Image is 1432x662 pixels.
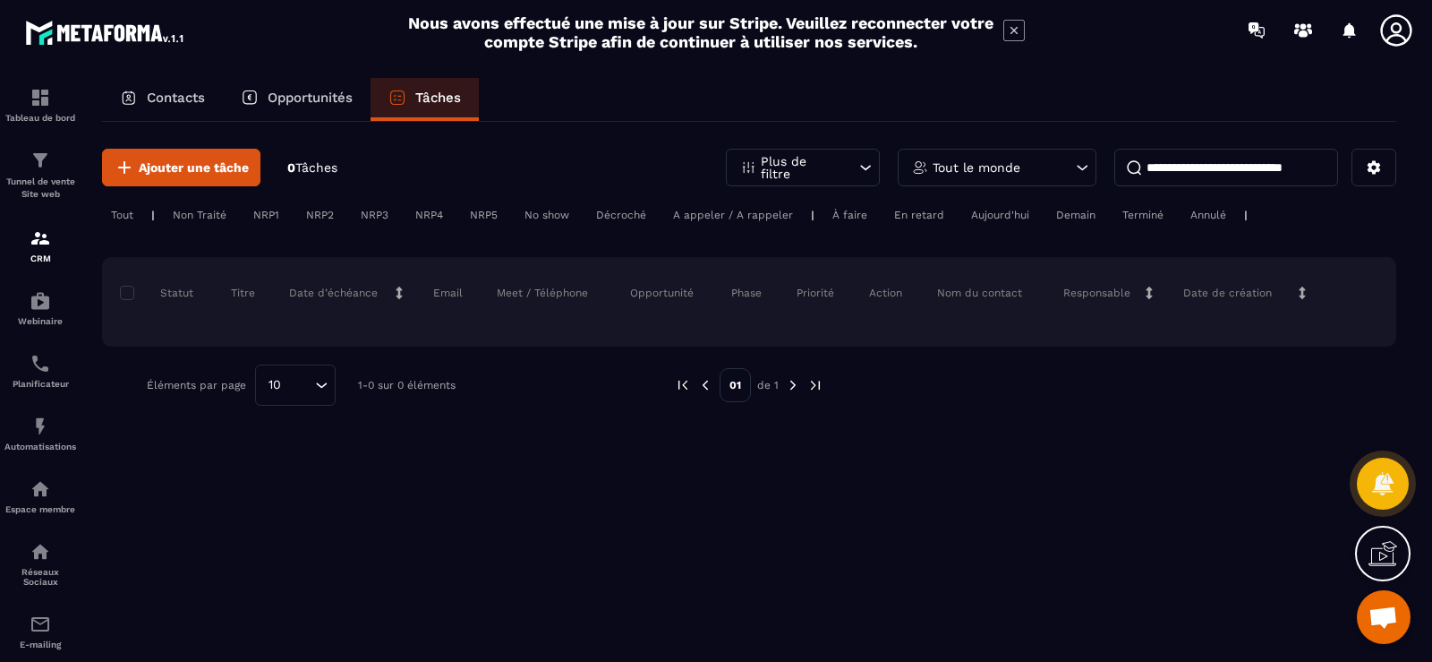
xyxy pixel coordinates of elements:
[4,214,76,277] a: formationformationCRM
[147,379,246,391] p: Éléments par page
[4,379,76,389] p: Planificateur
[761,155,840,180] p: Plus de filtre
[4,442,76,451] p: Automatisations
[664,204,802,226] div: A appeler / A rappeler
[352,204,397,226] div: NRP3
[823,204,876,226] div: À faire
[4,316,76,326] p: Webinaire
[295,160,337,175] span: Tâches
[30,541,51,563] img: social-network
[587,204,655,226] div: Décroché
[4,136,76,214] a: formationformationTunnel de vente Site web
[4,73,76,136] a: formationformationTableau de bord
[785,377,801,393] img: next
[675,377,691,393] img: prev
[4,254,76,263] p: CRM
[139,159,249,176] span: Ajouter une tâche
[630,286,694,300] p: Opportunité
[1181,204,1235,226] div: Annulé
[1183,286,1272,300] p: Date de création
[4,176,76,201] p: Tunnel de vente Site web
[231,286,255,300] p: Titre
[30,228,51,249] img: formation
[433,286,463,300] p: Email
[30,478,51,500] img: automations
[933,161,1020,174] p: Tout le monde
[30,87,51,108] img: formation
[937,286,1022,300] p: Nom du contact
[4,465,76,528] a: automationsautomationsEspace membre
[4,528,76,600] a: social-networksocial-networkRéseaux Sociaux
[4,402,76,465] a: automationsautomationsAutomatisations
[720,368,751,402] p: 01
[406,204,452,226] div: NRP4
[4,340,76,402] a: schedulerschedulerPlanificateur
[30,614,51,635] img: email
[102,204,142,226] div: Tout
[757,378,779,392] p: de 1
[4,640,76,649] p: E-mailing
[407,13,994,51] h2: Nous avons effectué une mise à jour sur Stripe. Veuillez reconnecter votre compte Stripe afin de ...
[151,209,155,221] p: |
[371,78,479,121] a: Tâches
[102,149,260,186] button: Ajouter une tâche
[30,353,51,374] img: scheduler
[255,365,336,406] div: Search for option
[4,567,76,587] p: Réseaux Sociaux
[1113,204,1172,226] div: Terminé
[697,377,713,393] img: prev
[30,150,51,171] img: formation
[415,90,461,106] p: Tâches
[1244,209,1248,221] p: |
[289,286,378,300] p: Date d’échéance
[268,90,353,106] p: Opportunités
[1357,590,1411,644] div: Ouvrir le chat
[1063,286,1130,300] p: Responsable
[1047,204,1104,226] div: Demain
[164,204,235,226] div: Non Traité
[358,379,456,391] p: 1-0 sur 0 éléments
[807,377,823,393] img: next
[4,113,76,123] p: Tableau de bord
[4,504,76,514] p: Espace membre
[962,204,1038,226] div: Aujourd'hui
[497,286,588,300] p: Meet / Téléphone
[885,204,953,226] div: En retard
[516,204,578,226] div: No show
[287,375,311,395] input: Search for option
[124,286,193,300] p: Statut
[244,204,288,226] div: NRP1
[223,78,371,121] a: Opportunités
[30,416,51,437] img: automations
[262,375,287,395] span: 10
[797,286,834,300] p: Priorité
[30,290,51,312] img: automations
[461,204,507,226] div: NRP5
[811,209,814,221] p: |
[4,277,76,340] a: automationsautomationsWebinaire
[297,204,343,226] div: NRP2
[287,159,337,176] p: 0
[731,286,762,300] p: Phase
[147,90,205,106] p: Contacts
[25,16,186,48] img: logo
[102,78,223,121] a: Contacts
[869,286,902,300] p: Action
